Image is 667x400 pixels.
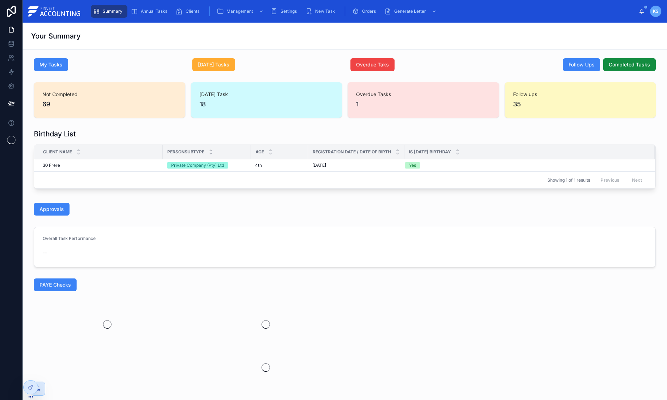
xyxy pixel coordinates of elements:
[186,8,199,14] span: Clients
[167,162,247,169] a: Private Company (Pty) Ltd
[569,61,595,68] span: Follow Ups
[43,149,72,155] span: Client Name
[394,8,426,14] span: Generate Letter
[34,203,70,216] button: Approvals
[31,31,81,41] h1: Your Summary
[303,5,340,18] a: New Task
[269,5,302,18] a: Settings
[174,5,204,18] a: Clients
[350,58,395,71] button: Overdue Taks
[312,163,326,168] span: [DATE]
[87,4,639,19] div: scrollable content
[312,163,400,168] a: [DATE]
[255,163,262,168] span: 4th
[313,149,391,155] span: Registration Date / Date of Birth
[513,99,648,109] span: 35
[609,61,650,68] span: Completed Tasks
[28,6,82,17] img: App logo
[40,61,62,68] span: My Tasks
[350,5,381,18] a: Orders
[547,177,590,183] span: Showing 1 of 1 results
[43,249,47,256] span: --
[409,162,416,169] div: Yes
[199,91,334,98] span: [DATE] Task
[192,58,235,71] button: [DATE] Tasks
[409,149,451,155] span: Is [DATE] Birthday
[356,61,389,68] span: Overdue Taks
[256,149,264,155] span: Age
[255,163,304,168] a: 4th
[653,8,659,14] span: KS
[356,99,491,109] span: 1
[356,91,491,98] span: Overdue Tasks
[42,99,177,109] span: 69
[198,61,229,68] span: [DATE] Tasks
[103,8,122,14] span: Summary
[563,58,600,71] button: Follow Ups
[513,91,648,98] span: Follow ups
[34,278,77,291] button: PAYE Checks
[281,8,297,14] span: Settings
[40,206,64,213] span: Approvals
[34,58,68,71] button: My Tasks
[215,5,267,18] a: Management
[382,5,440,18] a: Generate Letter
[603,58,656,71] button: Completed Tasks
[43,163,158,168] a: 30 Frere
[34,129,76,139] h1: Birthday List
[141,8,167,14] span: Annual Tasks
[167,149,204,155] span: PersonSubType
[43,163,60,168] span: 30 Frere
[227,8,253,14] span: Management
[362,8,376,14] span: Orders
[199,99,334,109] span: 18
[171,162,224,169] div: Private Company (Pty) Ltd
[91,5,127,18] a: Summary
[42,91,177,98] span: Not Completed
[315,8,335,14] span: New Task
[40,281,71,288] span: PAYE Checks
[43,236,96,241] span: Overall Task Performance
[129,5,172,18] a: Annual Tasks
[405,162,646,169] a: Yes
